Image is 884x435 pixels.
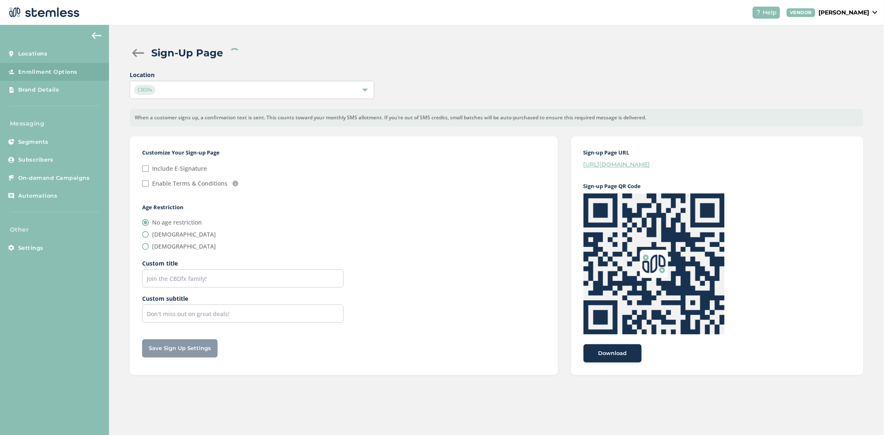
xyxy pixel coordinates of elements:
label: Enable Terms & Conditions [152,181,228,186]
label: [DEMOGRAPHIC_DATA] [152,242,216,251]
img: logo-dark-0685b13c.svg [7,4,80,21]
img: icon-arrow-back-accent-c549486e.svg [92,32,102,39]
img: icon-info-236977d2.svg [233,181,238,186]
img: 5JqurgAAAAZJREFUAwC1gAeBqAXrNwAAAABJRU5ErkJggg== [584,193,724,334]
h2: Customize Your Sign-up Page [142,149,545,157]
label: Location [130,70,374,79]
span: CBDfx [134,85,155,95]
input: Join the CBDfx family! [142,269,344,288]
span: Locations [18,50,48,58]
p: [PERSON_NAME] [819,8,869,17]
iframe: Chat Widget [843,395,884,435]
span: Segments [18,138,48,146]
div: VENDOR [787,8,815,17]
span: Brand Details [18,86,59,94]
button: Download [584,344,642,362]
img: icon_down-arrow-small-66adaf34.svg [872,11,877,14]
img: icon-help-white-03924b79.svg [756,10,761,15]
span: Settings [18,244,44,252]
span: Download [598,349,627,358]
span: On-demand Campaigns [18,174,90,182]
a: [URL][DOMAIN_NAME] [584,161,650,168]
label: Custom subtitle [142,294,344,303]
h2: Age Restriction [142,203,545,212]
label: Include E-Signature [152,166,207,172]
label: [DEMOGRAPHIC_DATA] [152,230,216,239]
span: Automations [18,192,58,200]
div: When a customer signs up, a confirmation text is sent. This counts toward your monthly SMS allotm... [130,109,863,126]
label: No age restriction [152,218,202,227]
span: Subscribers [18,156,53,164]
span: Help [763,8,777,17]
label: Custom title [142,259,344,268]
h2: Sign-up Page URL [584,149,851,157]
span: Enrollment Options [18,68,78,76]
input: Don't miss out on great deals! [142,304,344,323]
h2: Sign-up Page QR Code [584,182,851,191]
h2: Sign-Up Page [151,46,223,60]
